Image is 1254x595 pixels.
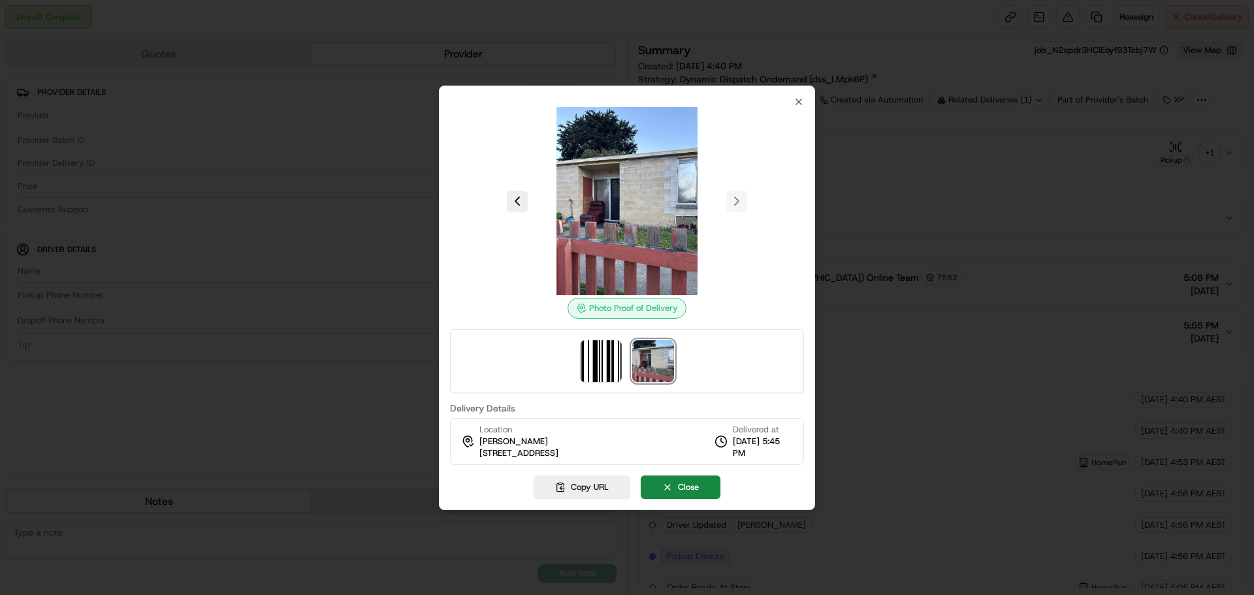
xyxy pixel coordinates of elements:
label: Delivery Details [450,404,804,413]
img: photo_proof_of_delivery image [632,340,674,382]
img: photo_proof_of_delivery image [533,107,721,295]
div: Photo Proof of Delivery [568,298,686,319]
span: Delivered at [733,424,793,436]
button: Copy URL [534,475,630,499]
span: [STREET_ADDRESS] [479,447,558,459]
span: Location [479,424,512,436]
span: [PERSON_NAME] [479,436,548,447]
span: [DATE] 5:45 PM [733,436,793,459]
img: barcode_scan_on_pickup image [580,340,622,382]
button: Close [641,475,720,499]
